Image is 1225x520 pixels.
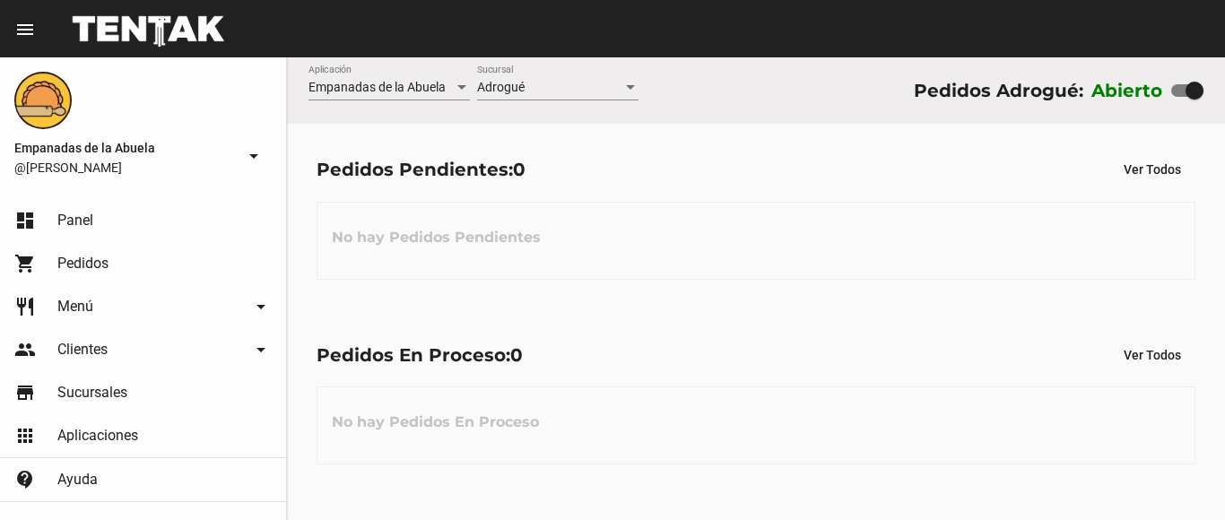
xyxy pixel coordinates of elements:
span: 0 [513,159,526,180]
span: 0 [510,344,523,366]
span: Sucursales [57,384,127,402]
mat-icon: shopping_cart [14,253,36,274]
span: Panel [57,212,93,230]
mat-icon: arrow_drop_down [243,145,265,167]
span: @[PERSON_NAME] [14,159,236,177]
mat-icon: arrow_drop_down [250,296,272,317]
span: Clientes [57,341,108,359]
div: Pedidos En Proceso: [317,341,523,369]
span: Ver Todos [1124,348,1181,362]
mat-icon: apps [14,425,36,446]
span: Ayuda [57,471,98,489]
span: Ver Todos [1124,162,1181,177]
span: Menú [57,298,93,316]
mat-icon: arrow_drop_down [250,339,272,360]
mat-icon: contact_support [14,469,36,490]
mat-icon: menu [14,19,36,40]
span: Empanadas de la Abuela [14,137,236,159]
mat-icon: restaurant [14,296,36,317]
h3: No hay Pedidos Pendientes [317,211,555,264]
img: f0136945-ed32-4f7c-91e3-a375bc4bb2c5.png [14,72,72,129]
span: Adrogué [477,80,525,94]
div: Pedidos Adrogué: [914,76,1083,105]
h3: No hay Pedidos En Proceso [317,395,553,449]
button: Ver Todos [1109,339,1195,371]
span: Aplicaciones [57,427,138,445]
span: Empanadas de la Abuela [308,80,446,94]
span: Pedidos [57,255,109,273]
mat-icon: people [14,339,36,360]
label: Abierto [1091,76,1163,105]
mat-icon: store [14,382,36,403]
button: Ver Todos [1109,153,1195,186]
div: Pedidos Pendientes: [317,155,526,184]
iframe: chat widget [1150,448,1207,502]
mat-icon: dashboard [14,210,36,231]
